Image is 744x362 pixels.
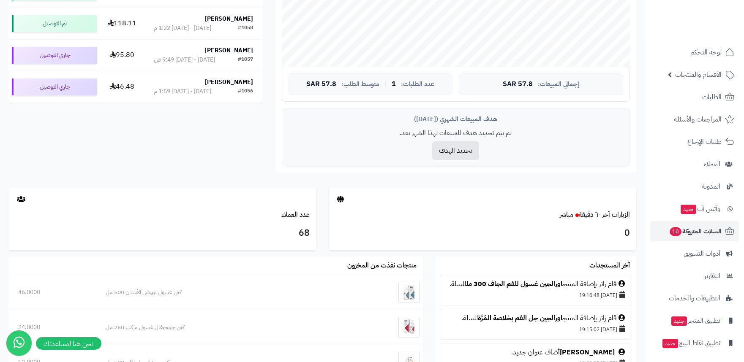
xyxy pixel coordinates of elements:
[650,288,739,308] a: التطبيقات والخدمات
[12,78,97,95] div: جاري التوصيل
[85,49,92,56] img: tab_keywords_by_traffic_grey.svg
[478,313,563,323] a: اورالجين جل الفم بخلاصة المُرَّة
[702,181,720,192] span: المدونة
[669,225,722,237] span: السلات المتروكة
[503,81,533,88] span: 57.8 SAR
[154,87,211,96] div: [DATE] - [DATE] 1:59 م
[466,279,563,289] a: اورالجين غسول للفم الجاف 300 مل
[238,87,253,96] div: #1056
[154,56,215,64] div: [DATE] - [DATE] 9:49 ص
[687,21,736,39] img: logo-2.png
[238,24,253,32] div: #1058
[662,337,720,349] span: تطبيق نقاط البيع
[385,81,387,87] span: |
[650,154,739,174] a: العملاء
[342,81,380,88] span: متوسط الطلب:
[670,227,681,236] span: 10
[307,81,337,88] span: 57.8 SAR
[205,14,253,23] strong: [PERSON_NAME]
[444,313,627,323] div: قام زائر بإضافة المنتج للسلة.
[560,210,630,220] a: الزيارات آخر ٦٠ دقيقةمباشر
[589,262,630,270] h3: آخر المستجدات
[444,348,627,357] div: أضاف عنوان جديد.
[106,323,354,332] div: كين جينجيفال غسول مركب 250 مل
[100,40,144,71] td: 95.80
[702,91,722,103] span: الطلبات
[22,22,93,29] div: Domain: [DOMAIN_NAME]
[560,210,573,220] small: مباشر
[15,226,310,240] h3: 68
[25,49,31,56] img: tab_domain_overview_orange.svg
[684,248,720,259] span: أدوات التسويق
[444,289,627,301] div: [DATE] 19:16:48
[687,136,722,148] span: طلبات الإرجاع
[675,69,722,81] span: الأقسام والمنتجات
[650,199,739,219] a: وآتس آبجديد
[671,316,687,326] span: جديد
[680,203,720,215] span: وآتس آب
[650,87,739,107] a: الطلبات
[14,22,20,29] img: website_grey.svg
[205,78,253,86] strong: [PERSON_NAME]
[650,333,739,353] a: تطبيق نقاط البيعجديد
[34,50,76,55] div: Domain Overview
[670,315,720,327] span: تطبيق المتجر
[95,50,139,55] div: Keywords by Traffic
[444,279,627,289] div: قام زائر بإضافة المنتج للسلة.
[18,323,86,332] div: 24.0000
[100,71,144,103] td: 46.48
[704,158,720,170] span: العملاء
[398,282,420,303] img: كين غسول تبييض الأسنان 500 مل
[650,42,739,62] a: لوحة التحكم
[347,262,417,270] h3: منتجات نفذت من المخزون
[560,347,615,357] a: [PERSON_NAME]
[401,81,435,88] span: عدد الطلبات:
[12,15,97,32] div: تم التوصيل
[650,266,739,286] a: التقارير
[650,176,739,197] a: المدونة
[335,226,630,240] h3: 0
[398,317,420,338] img: كين جينجيفال غسول مركب 250 مل
[432,141,479,160] button: تحديد الهدف
[650,132,739,152] a: طلبات الإرجاع
[669,292,720,304] span: التطبيقات والخدمات
[106,288,354,297] div: كين غسول تبييض الأسنان 500 مل
[674,113,722,125] span: المراجعات والأسئلة
[205,46,253,55] strong: [PERSON_NAME]
[154,24,211,32] div: [DATE] - [DATE] 1:22 م
[690,46,722,58] span: لوحة التحكم
[14,14,20,20] img: logo_orange.svg
[538,81,579,88] span: إجمالي المبيعات:
[238,56,253,64] div: #1057
[650,243,739,264] a: أدوات التسويق
[289,128,623,138] p: لم يتم تحديد هدف للمبيعات لهذا الشهر بعد.
[444,323,627,335] div: [DATE] 19:15:02
[662,339,678,348] span: جديد
[289,115,623,124] div: هدف المبيعات الشهري ([DATE])
[392,81,396,88] span: 1
[650,311,739,331] a: تطبيق المتجرجديد
[12,47,97,64] div: جاري التوصيل
[281,210,310,220] a: عدد العملاء
[24,14,41,20] div: v 4.0.25
[704,270,720,282] span: التقارير
[100,8,144,39] td: 118.11
[681,205,696,214] span: جديد
[18,288,86,297] div: 46.0000
[650,109,739,130] a: المراجعات والأسئلة
[650,221,739,241] a: السلات المتروكة10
